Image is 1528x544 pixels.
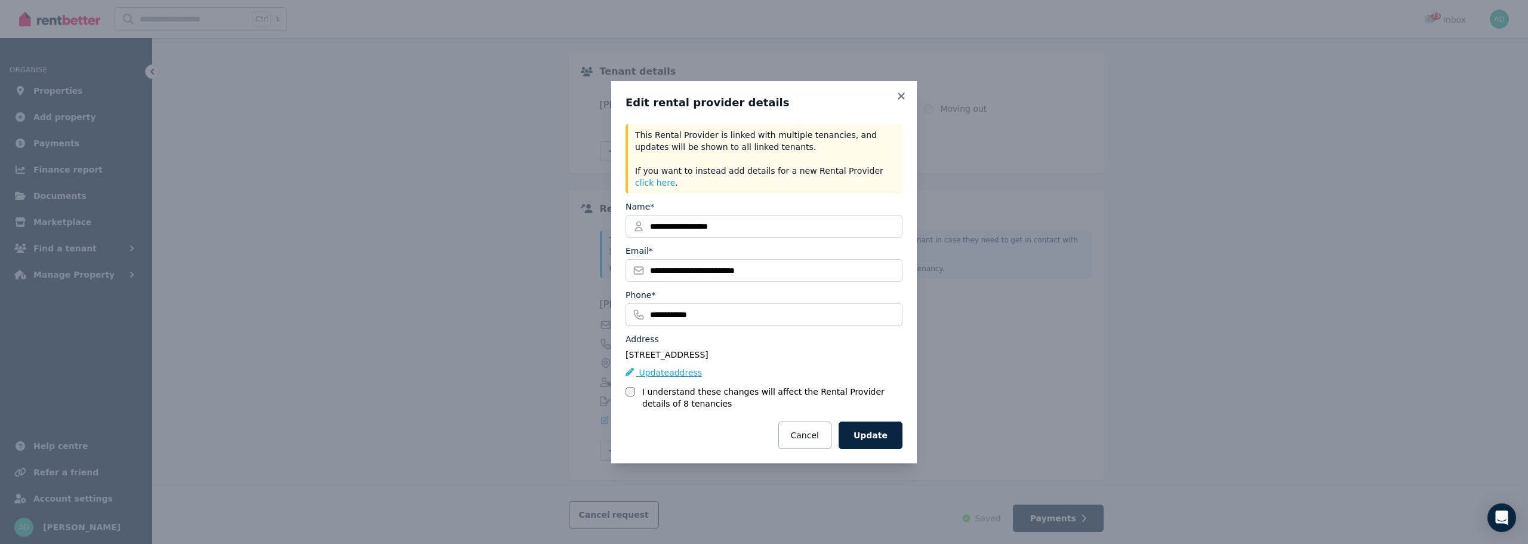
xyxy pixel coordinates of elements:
[642,386,902,410] label: I understand these changes will affect the Rental Provider details of 8 tenancies
[626,333,659,345] label: Address
[626,289,655,301] label: Phone*
[626,367,702,379] button: Updateaddress
[778,422,831,449] button: Cancel
[839,422,902,449] button: Update
[635,129,895,189] p: This Rental Provider is linked with multiple tenancies, and updates will be shown to all linked t...
[626,96,902,110] h3: Edit rental provider details
[635,177,675,189] button: click here
[626,201,654,213] label: Name*
[626,245,653,257] label: Email*
[1487,503,1516,532] div: Open Intercom Messenger
[626,350,708,359] span: [STREET_ADDRESS]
